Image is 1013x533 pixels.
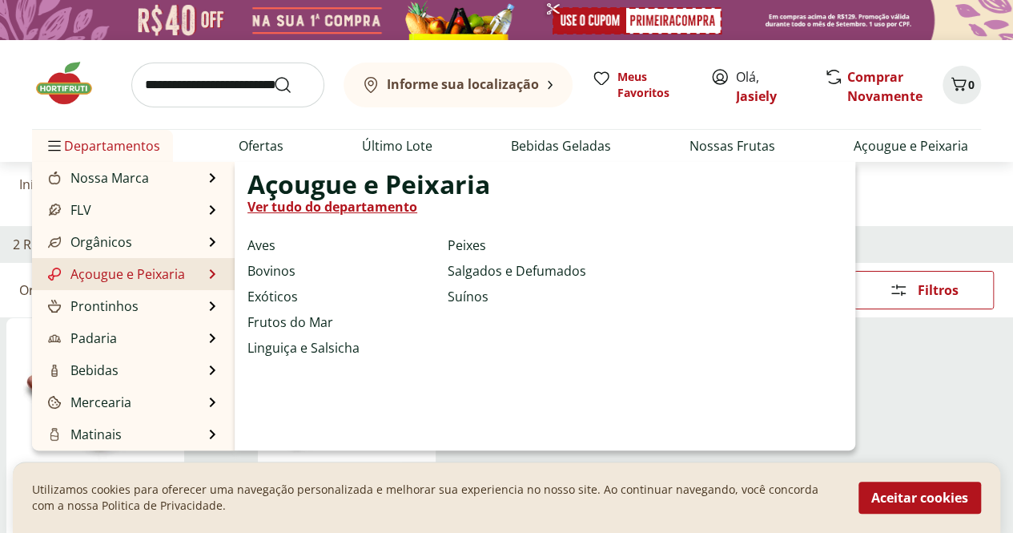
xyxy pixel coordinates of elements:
[45,232,132,252] a: OrgânicosOrgânicos
[45,297,139,316] a: ProntinhosProntinhos
[854,136,968,155] a: Açougue e Peixaria
[247,175,490,194] span: Açougue e Peixaria
[45,425,122,444] a: MatinaisMatinais
[362,136,432,155] a: Último Lote
[48,332,61,345] img: Padaria
[48,396,61,409] img: Mercearia
[689,136,775,155] a: Nossas Frutas
[387,75,539,93] b: Informe sua localização
[847,68,923,105] a: Comprar Novamente
[736,87,777,105] a: Jasiely
[48,172,61,184] img: Nossa Marca
[32,59,112,107] img: Hortifruti
[239,136,283,155] a: Ofertas
[48,428,61,441] img: Matinais
[45,200,91,220] a: FLVFLV
[247,261,295,281] a: Bovinos
[45,329,117,348] a: PadariaPadaria
[13,236,92,253] h2: 2 Resultados
[247,287,298,306] a: Exóticos
[19,281,103,299] label: Ordernar por
[247,236,275,255] a: Aves
[45,264,185,284] a: Açougue e PeixariaAçougue e Peixaria
[592,69,691,101] a: Meus Favoritos
[32,482,839,514] p: Utilizamos cookies para oferecer uma navegação personalizada e melhorar sua experiencia no nosso ...
[448,236,486,255] a: Peixes
[45,393,131,412] a: MerceariaMercearia
[247,313,333,332] a: Frutos do Mar
[45,127,160,165] span: Departamentos
[273,75,312,95] button: Submit Search
[247,338,360,357] a: Linguiça e Salsicha
[968,77,975,92] span: 0
[448,261,586,281] a: Salgados e Defumados
[918,284,959,297] span: Filtros
[889,281,908,300] svg: Abrir Filtros
[19,177,52,192] a: Início
[247,197,417,216] a: Ver tudo do departamento
[48,364,61,377] img: Bebidas
[45,361,119,380] a: BebidasBebidas
[131,63,324,107] input: search
[48,268,61,281] img: Açougue e Peixaria
[943,66,981,104] button: Carrinho
[736,67,807,106] span: Olá,
[45,127,64,165] button: Menu
[344,63,573,107] button: Informe sua localização
[48,236,61,248] img: Orgânicos
[48,300,61,313] img: Prontinhos
[19,331,171,483] img: Picanha Bovina peça a vácuo unidade aproximadamente 1,6kg
[854,271,994,309] button: Filtros
[48,204,61,216] img: FLV
[45,168,149,188] a: Nossa MarcaNossa Marca
[858,482,981,514] button: Aceitar cookies
[45,447,204,486] a: Frios, Queijos e LaticíniosFrios, Queijos e Laticínios
[511,136,611,155] a: Bebidas Geladas
[448,287,488,306] a: Suínos
[617,69,691,101] span: Meus Favoritos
